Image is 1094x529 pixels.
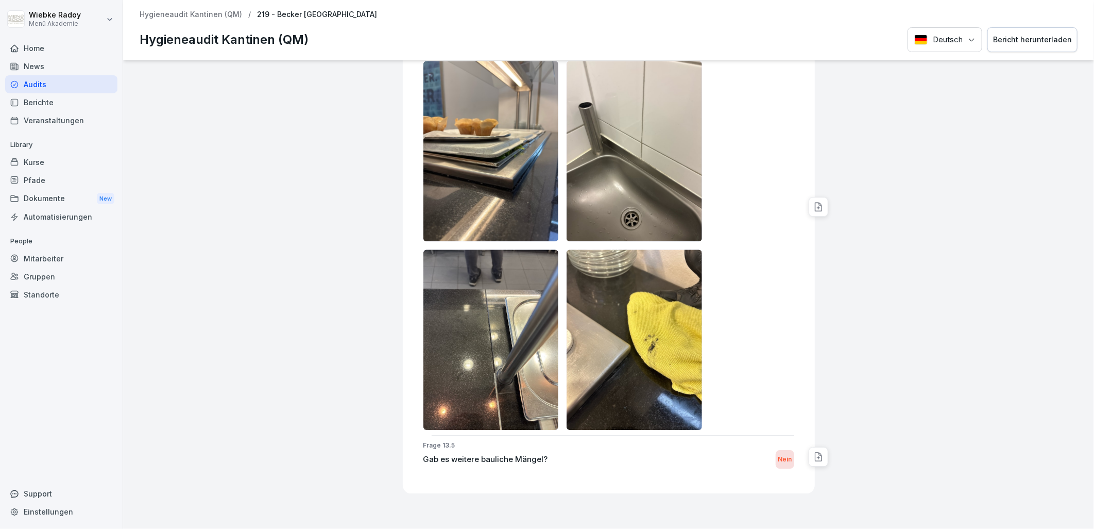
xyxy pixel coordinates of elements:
[933,34,963,46] p: Deutsch
[97,193,114,205] div: New
[908,27,982,53] button: Language
[5,75,117,93] a: Audits
[5,111,117,129] a: Veranstaltungen
[987,27,1078,53] button: Bericht herunterladen
[993,34,1072,45] div: Bericht herunterladen
[776,450,794,469] div: Nein
[29,20,81,27] p: Menü Akademie
[5,250,117,268] a: Mitarbeiter
[5,485,117,503] div: Support
[140,30,309,49] p: Hygieneaudit Kantinen (QM)
[5,153,117,171] a: Kurse
[29,11,81,20] p: Wiebke Radoy
[5,137,117,153] p: Library
[5,233,117,250] p: People
[5,189,117,208] div: Dokumente
[5,57,117,75] a: News
[5,286,117,304] a: Standorte
[140,10,242,19] a: Hygieneaudit Kantinen (QM)
[423,250,559,430] img: v87haf6gp2der2x67jnusag6.png
[5,93,117,111] a: Berichte
[423,454,548,466] p: Gab es weitere bauliche Mängel?
[248,10,251,19] p: /
[5,208,117,226] a: Automatisierungen
[567,250,702,430] img: wd3lcxwuktc787txzapqomka.png
[5,268,117,286] a: Gruppen
[5,189,117,208] a: DokumenteNew
[914,35,928,45] img: Deutsch
[5,171,117,189] a: Pfade
[5,39,117,57] a: Home
[5,503,117,521] a: Einstellungen
[423,61,559,241] img: de4byagakms3mwnoahma54nc.png
[423,441,794,450] p: Frage 13.5
[567,61,702,241] img: j43hvi4j1fsxnadyzbr1z04m.png
[257,10,377,19] p: 219 - Becker [GEOGRAPHIC_DATA]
